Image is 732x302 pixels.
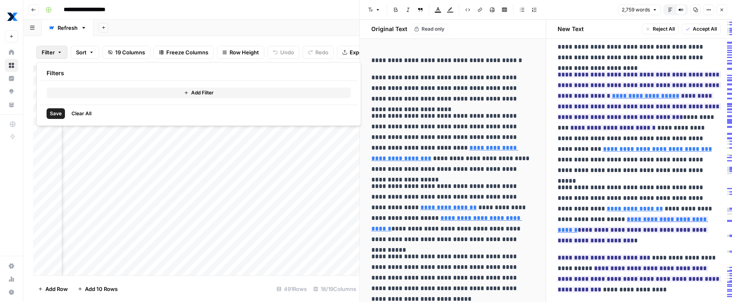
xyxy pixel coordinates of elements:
[42,48,55,56] span: Filter
[366,25,407,33] h2: Original Text
[310,282,359,295] div: 18/19 Columns
[50,110,62,117] span: Save
[682,24,721,34] button: Accept All
[217,46,264,59] button: Row Height
[5,98,18,111] a: Your Data
[5,7,18,27] button: Workspace: MaintainX
[36,62,361,126] div: Filter
[273,282,310,295] div: 491 Rows
[5,72,18,85] a: Insights
[5,259,18,273] a: Settings
[653,25,675,33] span: Reject All
[693,25,717,33] span: Accept All
[622,6,650,13] span: 2,759 words
[230,48,259,56] span: Row Height
[5,85,18,98] a: Opportunities
[280,48,294,56] span: Undo
[85,285,118,293] span: Add 10 Rows
[337,46,384,59] button: Export CSV
[166,48,208,56] span: Freeze Columns
[76,48,87,56] span: Sort
[103,46,150,59] button: 19 Columns
[47,87,351,98] button: Add Filter
[58,24,78,32] div: Refresh
[71,46,99,59] button: Sort
[558,25,584,33] h2: New Text
[303,46,334,59] button: Redo
[47,108,65,119] button: Save
[42,20,94,36] a: Refresh
[618,4,661,15] button: 2,759 words
[5,46,18,59] a: Home
[45,285,68,293] span: Add Row
[642,24,678,34] button: Reject All
[73,282,123,295] button: Add 10 Rows
[5,286,18,299] button: Help + Support
[268,46,299,59] button: Undo
[315,48,328,56] span: Redo
[350,48,379,56] span: Export CSV
[5,9,20,24] img: MaintainX Logo
[68,108,95,119] button: Clear All
[115,48,145,56] span: 19 Columns
[191,89,214,96] span: Add Filter
[5,59,18,72] a: Browse
[40,66,357,81] div: Filters
[33,282,73,295] button: Add Row
[154,46,214,59] button: Freeze Columns
[422,25,444,33] span: Read only
[5,273,18,286] a: Usage
[36,46,67,59] button: Filter
[71,110,91,117] span: Clear All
